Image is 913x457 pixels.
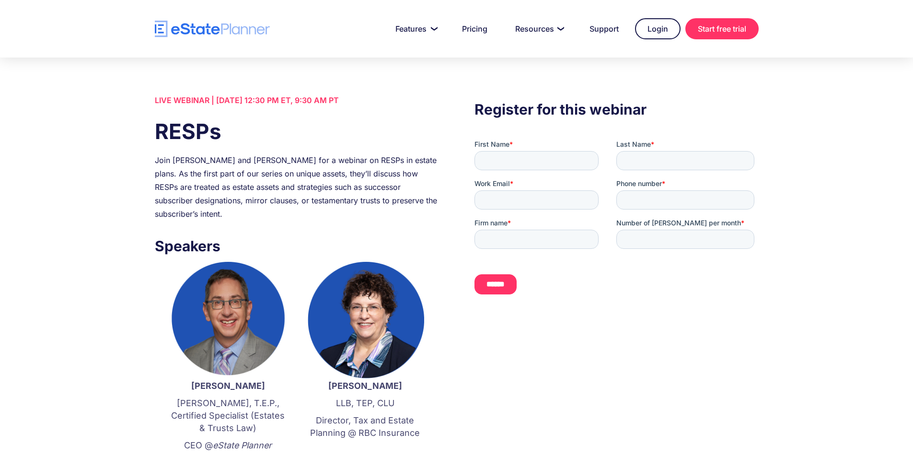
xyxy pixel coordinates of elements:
[213,440,272,450] em: eState Planner
[155,94,439,107] div: LIVE WEBINAR | [DATE] 12:30 PM ET, 9:30 AM PT
[635,18,681,39] a: Login
[191,381,265,391] strong: [PERSON_NAME]
[155,235,439,257] h3: Speakers
[474,140,758,311] iframe: Form 0
[155,117,439,146] h1: RESPs
[169,439,287,452] p: CEO @
[504,19,573,38] a: Resources
[451,19,499,38] a: Pricing
[155,153,439,221] div: Join [PERSON_NAME] and [PERSON_NAME] for a webinar on RESPs in estate plans. As the first part of...
[384,19,446,38] a: Features
[328,381,402,391] strong: [PERSON_NAME]
[155,21,270,37] a: home
[169,397,287,434] p: [PERSON_NAME], T.E.P., Certified Specialist (Estates & Trusts Law)
[685,18,759,39] a: Start free trial
[306,444,424,457] p: ‍
[306,397,424,410] p: LLB, TEP, CLU
[578,19,630,38] a: Support
[306,414,424,439] p: Director, Tax and Estate Planning @ RBC Insurance
[474,98,758,120] h3: Register for this webinar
